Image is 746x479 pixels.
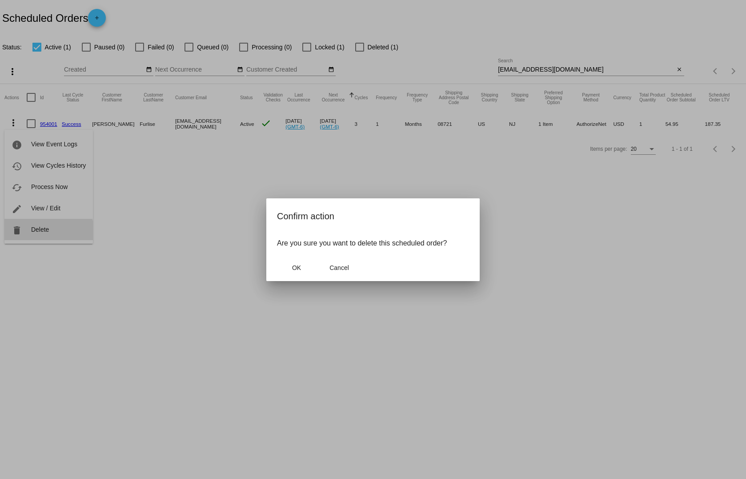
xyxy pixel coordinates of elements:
[277,260,316,276] button: Close dialog
[292,264,301,271] span: OK
[320,260,359,276] button: Close dialog
[329,264,349,271] span: Cancel
[277,239,469,247] p: Are you sure you want to delete this scheduled order?
[277,209,469,223] h2: Confirm action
